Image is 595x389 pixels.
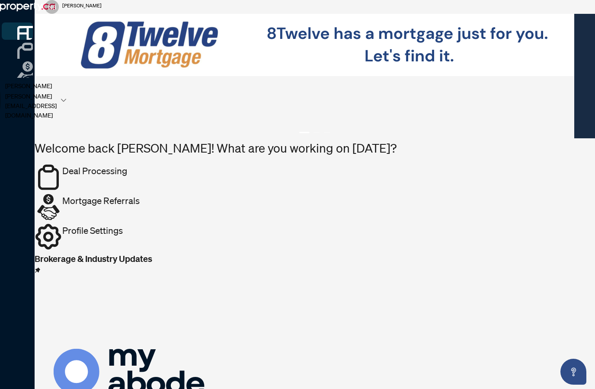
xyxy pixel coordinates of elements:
h2: Profile Settings [62,223,123,249]
span: [PERSON_NAME] [5,81,57,90]
span: pushpin [35,267,41,273]
span: NB [48,2,56,12]
h2: Deal Processing [62,163,127,189]
span: [PERSON_NAME][EMAIL_ADDRESS][DOMAIN_NAME] [5,91,57,120]
h5: [PERSON_NAME] [62,2,102,10]
h3: Brokerage & Industry Updates [35,253,310,265]
button: Open asap [560,359,586,385]
h2: Mortgage Referrals [62,193,140,219]
h1: Welcome back [PERSON_NAME]! What are you working on [DATE]? [35,138,595,157]
button: 3 [323,132,330,133]
button: 2 [313,132,320,133]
